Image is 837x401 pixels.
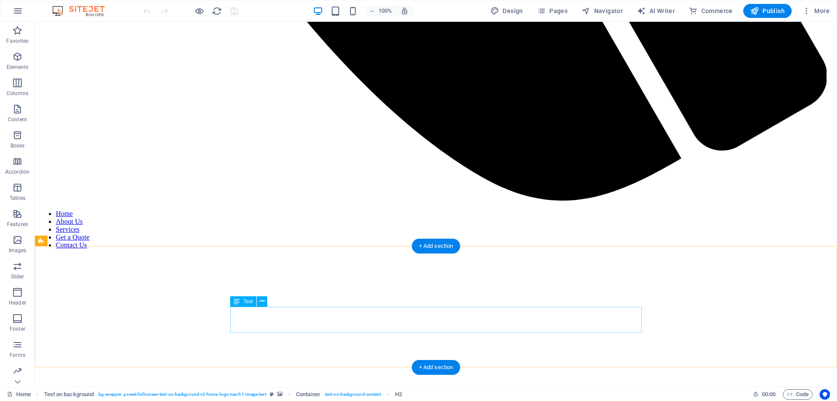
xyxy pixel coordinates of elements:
a: Click to cancel selection. Double-click to open Pages [7,389,31,400]
button: reload [211,6,222,16]
span: Publish [750,7,785,15]
button: Usercentrics [820,389,830,400]
button: Design [487,4,527,18]
button: More [799,4,833,18]
button: Pages [534,4,571,18]
button: Code [783,389,813,400]
div: + Add section [412,360,460,375]
p: Tables [10,195,25,202]
p: Content [8,116,27,123]
span: Code [787,389,809,400]
p: Columns [7,90,28,97]
p: Accordion [5,168,30,175]
i: This element is a customizable preset [270,392,274,397]
button: Publish [743,4,792,18]
p: Forms [10,352,25,359]
span: More [802,7,830,15]
button: Navigator [578,4,626,18]
h6: 100% [378,6,392,16]
span: . text-on-background-content [324,389,381,400]
p: Elements [7,64,29,71]
span: Text [243,299,253,304]
button: 100% [365,6,396,16]
span: Click to select. Double-click to edit [395,389,402,400]
p: Images [9,247,27,254]
p: Slider [11,273,24,280]
nav: breadcrumb [44,389,402,400]
h6: Session time [753,389,776,400]
p: Features [7,221,28,228]
span: Click to select. Double-click to edit [44,389,94,400]
span: : [768,391,769,398]
i: This element contains a background [277,392,282,397]
i: On resize automatically adjust zoom level to fit chosen device. [401,7,408,15]
button: Click here to leave preview mode and continue editing [194,6,204,16]
button: Commerce [685,4,736,18]
div: + Add section [412,239,460,254]
p: Footer [10,326,25,332]
i: Reload page [212,6,222,16]
span: Click to select. Double-click to edit [296,389,320,400]
img: Editor Logo [50,6,116,16]
span: 00 00 [762,389,776,400]
span: Design [490,7,523,15]
span: . bg-wrapper .preset-fullscreen-text-on-background-v2-home-logo-nav-h1-image-text [97,389,266,400]
span: AI Writer [637,7,675,15]
span: Navigator [582,7,623,15]
p: Favorites [6,38,28,45]
button: AI Writer [633,4,678,18]
span: Commerce [689,7,733,15]
p: Boxes [10,142,25,149]
div: Design (Ctrl+Alt+Y) [487,4,527,18]
span: Pages [537,7,568,15]
p: Header [9,299,26,306]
